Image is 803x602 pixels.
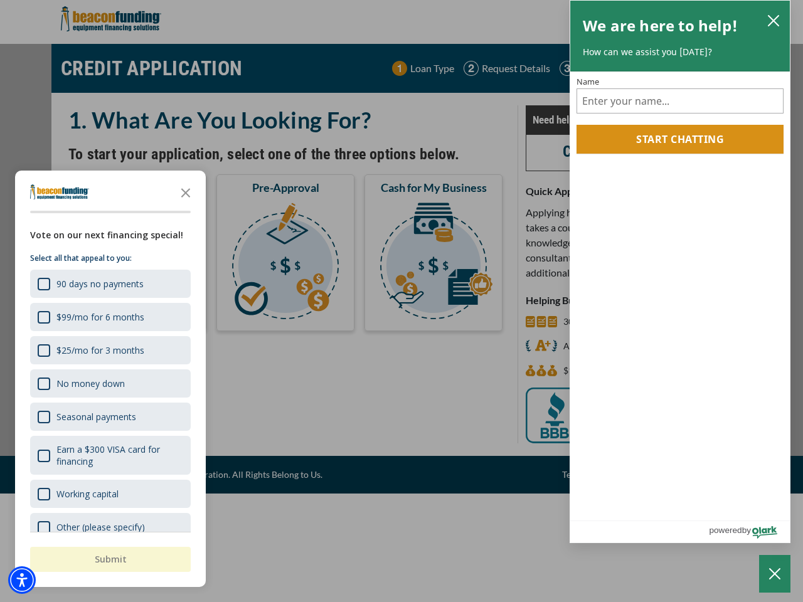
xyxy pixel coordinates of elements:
[56,443,183,467] div: Earn a $300 VISA card for financing
[577,88,784,114] input: Name
[759,555,790,593] button: Close Chatbox
[56,521,145,533] div: Other (please specify)
[763,11,784,29] button: close chatbox
[30,336,191,364] div: $25/mo for 3 months
[30,513,191,541] div: Other (please specify)
[709,522,742,538] span: powered
[30,547,191,572] button: Submit
[30,184,89,199] img: Company logo
[8,566,36,594] div: Accessibility Menu
[30,480,191,508] div: Working capital
[56,488,119,500] div: Working capital
[56,311,144,323] div: $99/mo for 6 months
[583,46,777,58] p: How can we assist you [DATE]?
[709,521,790,542] a: Powered by Olark
[583,13,738,38] h2: We are here to help!
[30,436,191,475] div: Earn a $300 VISA card for financing
[577,125,784,154] button: Start chatting
[56,411,136,423] div: Seasonal payments
[30,369,191,398] div: No money down
[30,270,191,298] div: 90 days no payments
[742,522,751,538] span: by
[30,403,191,431] div: Seasonal payments
[56,344,144,356] div: $25/mo for 3 months
[56,278,144,290] div: 90 days no payments
[577,78,784,86] label: Name
[173,179,198,204] button: Close the survey
[30,303,191,331] div: $99/mo for 6 months
[15,171,206,587] div: Survey
[30,252,191,265] p: Select all that appeal to you:
[30,228,191,242] div: Vote on our next financing special!
[56,378,125,389] div: No money down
